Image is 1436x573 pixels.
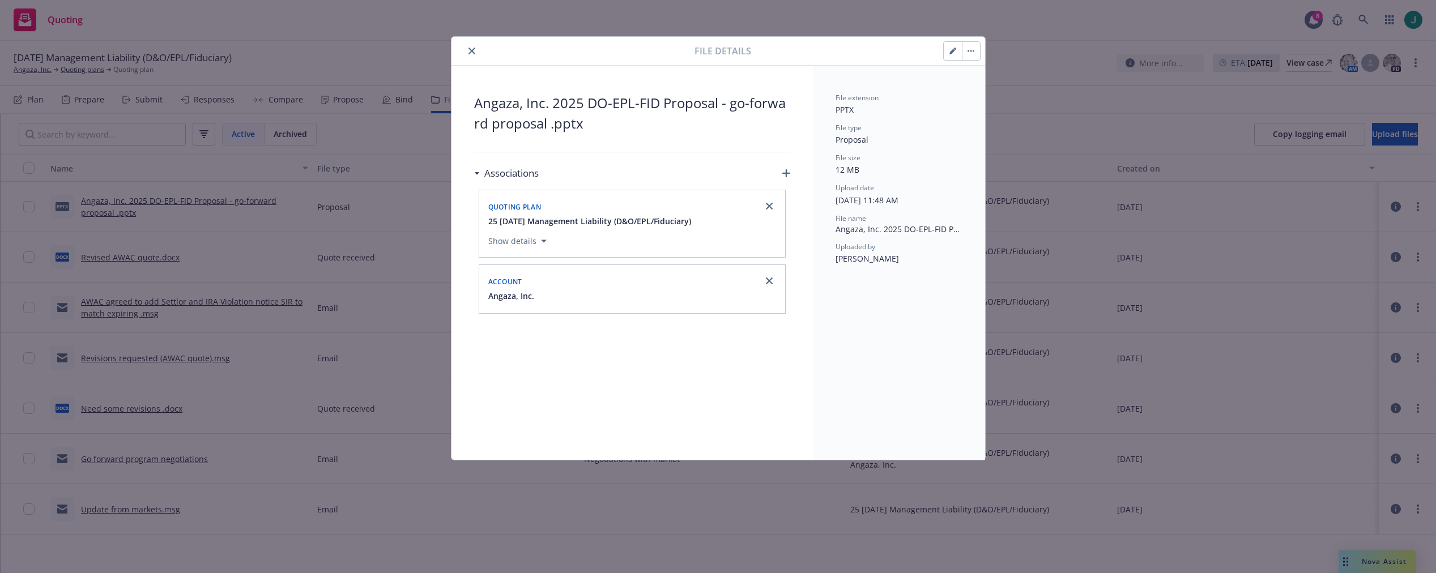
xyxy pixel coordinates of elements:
[465,44,479,58] button: close
[836,93,879,102] span: File extension
[488,202,542,212] span: Quoting plan
[836,223,962,235] span: Angaza, Inc. 2025 DO-EPL-FID Proposal - go-forward proposal .pptx
[762,274,776,288] a: close
[488,215,691,227] button: 25 [DATE] Management Liability (D&O/EPL/Fiduciary)
[474,93,790,134] span: Angaza, Inc. 2025 DO-EPL-FID Proposal - go-forward proposal .pptx
[836,242,875,251] span: Uploaded by
[488,290,534,302] button: Angaza, Inc.
[836,253,899,264] span: [PERSON_NAME]
[484,166,539,181] h3: Associations
[836,183,874,193] span: Upload date
[694,44,751,58] span: File details
[836,104,854,115] span: PPTX
[836,213,866,223] span: File name
[474,166,539,181] div: Associations
[484,234,551,248] button: Show details
[836,153,860,163] span: File size
[762,199,776,213] a: close
[836,164,859,175] span: 12 MB
[836,123,862,132] span: File type
[488,277,522,286] span: Account
[836,134,868,145] span: Proposal
[836,195,898,206] span: [DATE] 11:48 AM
